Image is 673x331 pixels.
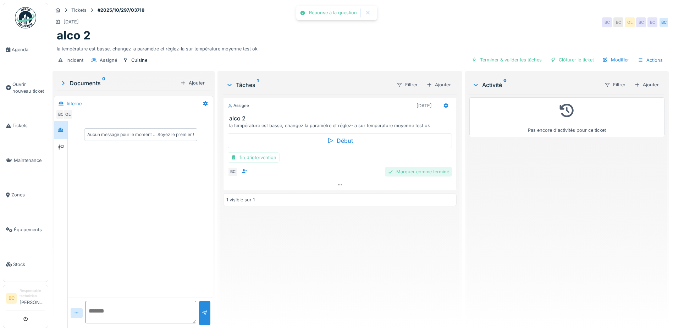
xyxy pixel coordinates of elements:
[503,81,507,89] sup: 0
[424,80,454,89] div: Ajouter
[3,143,48,178] a: Maintenance
[87,131,194,138] div: Aucun message pour le moment … Soyez le premier !
[602,17,612,27] div: BC
[228,103,249,109] div: Assigné
[385,167,452,177] div: Marquer comme terminé
[547,55,597,65] div: Clôturer le ticket
[647,17,657,27] div: BC
[3,178,48,212] a: Zones
[228,152,280,163] div: fin d'intervention
[11,191,45,198] span: Zones
[625,17,635,27] div: OL
[20,288,45,299] div: Responsable technicien
[3,212,48,247] a: Équipements
[257,81,259,89] sup: 1
[417,102,432,109] div: [DATE]
[601,80,629,90] div: Filtrer
[177,78,208,88] div: Ajouter
[613,17,623,27] div: BC
[12,122,45,129] span: Tickets
[229,115,453,122] h3: alco 2
[6,293,17,304] li: BC
[3,67,48,109] a: Ouvrir nouveau ticket
[635,55,666,65] div: Actions
[66,57,83,64] div: Incident
[636,17,646,27] div: BC
[56,109,66,119] div: BC
[3,32,48,67] a: Agenda
[100,57,117,64] div: Assigné
[131,57,147,64] div: Cuisine
[6,288,45,310] a: BC Responsable technicien[PERSON_NAME]
[631,80,662,89] div: Ajouter
[57,43,664,52] div: la température est basse, changez la paramètre et réglez-la sur température moyenne test ok
[229,122,453,129] div: la température est basse, changez la paramètre et réglez-la sur température moyenne test ok
[15,7,36,28] img: Badge_color-CXgf-gQk.svg
[659,17,669,27] div: BC
[309,10,357,16] div: Réponse à la question
[228,133,452,148] div: Début
[71,7,87,13] div: Tickets
[14,157,45,164] span: Maintenance
[12,46,45,53] span: Agenda
[63,109,73,119] div: OL
[3,108,48,143] a: Tickets
[64,18,79,25] div: [DATE]
[393,80,421,90] div: Filtrer
[102,79,105,87] sup: 0
[228,167,238,177] div: BC
[14,226,45,233] span: Équipements
[57,29,90,42] h1: alco 2
[226,81,391,89] div: Tâches
[472,81,598,89] div: Activité
[3,247,48,282] a: Stock
[226,196,255,203] div: 1 visible sur 1
[13,261,45,268] span: Stock
[95,7,147,13] strong: #2025/10/297/03718
[469,55,545,65] div: Terminer & valider les tâches
[12,81,45,94] span: Ouvrir nouveau ticket
[60,79,177,87] div: Documents
[20,288,45,309] li: [PERSON_NAME]
[474,101,660,134] div: Pas encore d'activités pour ce ticket
[67,100,82,107] div: Interne
[600,55,632,65] div: Modifier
